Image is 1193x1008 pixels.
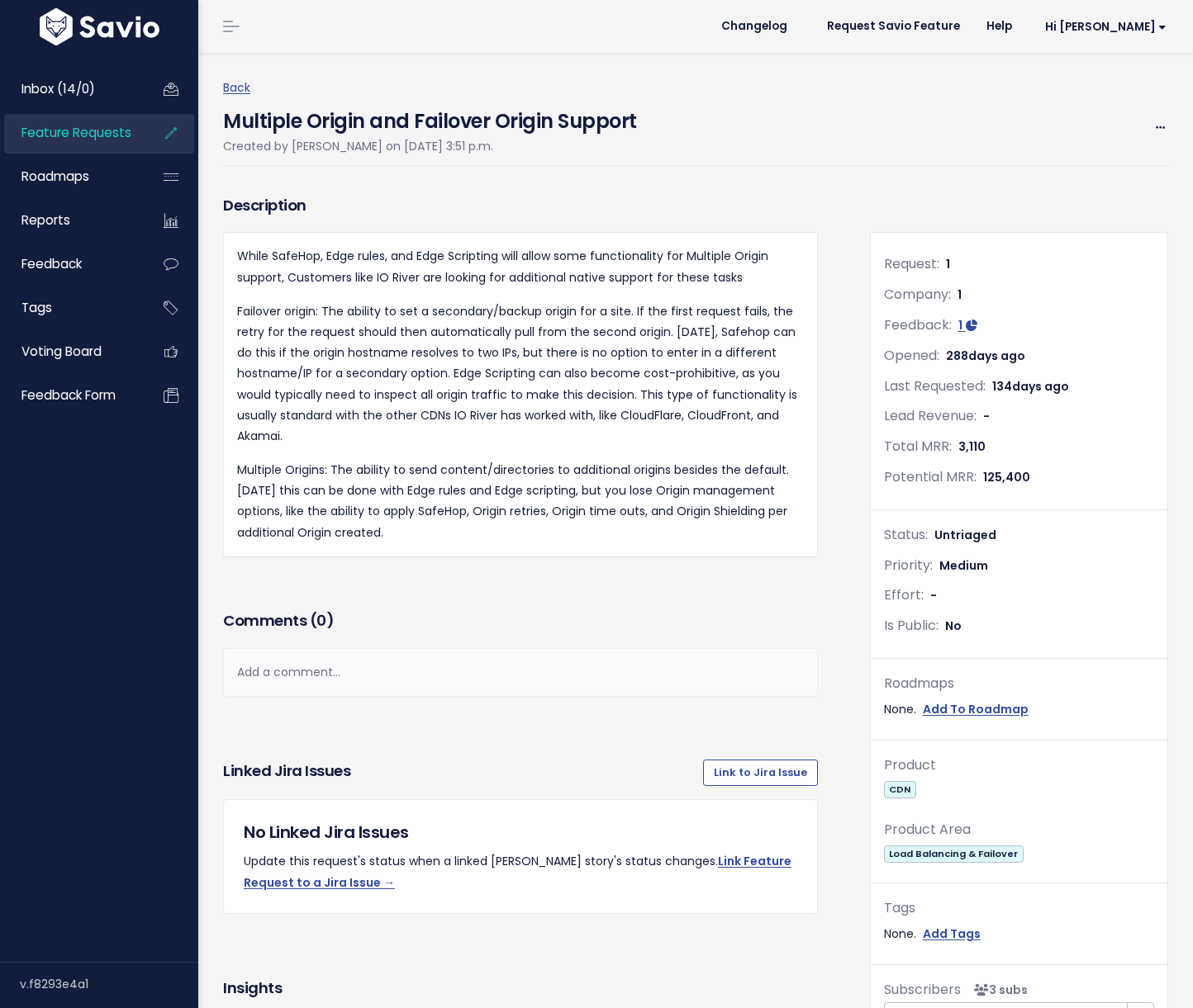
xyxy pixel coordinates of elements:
[884,315,952,334] span: Feedback:
[884,924,1154,944] div: None.
[884,376,986,395] span: Last Requested:
[21,343,102,360] span: Voting Board
[958,438,986,455] span: 3,110
[934,527,996,543] span: Untriaged
[20,963,198,1006] div: v.f8293e4a1
[4,70,137,108] a: Inbox (14/0)
[21,211,70,229] span: Reports
[983,408,990,424] span: -
[244,820,797,845] h5: No Linked Jira Issues
[4,114,137,152] a: Feature Requests
[237,301,804,447] p: Failover origin: The ability to set a secondary/backup origin for a site. If the first request fa...
[968,348,1025,364] span: days ago
[223,98,637,136] h4: Multiple Origin and Failover Origin Support
[958,317,977,334] a: 1
[4,201,137,239] a: Reports
[884,585,924,604] span: Effort:
[958,286,962,303] span: 1
[244,851,797,892] p: Update this request's status when a linked [PERSON_NAME] story's status changes.
[884,818,1154,842] div: Product Area
[930,587,937,603] span: -
[945,618,962,634] span: No
[958,317,962,334] span: 1
[4,376,137,414] a: Feedback form
[237,460,804,543] p: Multiple Origins: The ability to send content/directories to additional origins besides the defau...
[884,699,1154,720] div: None.
[939,557,988,574] span: Medium
[316,610,326,631] span: 0
[884,980,961,999] span: Subscribers
[884,437,952,456] span: Total MRR:
[223,760,350,786] h3: Linked Jira issues
[1025,14,1180,40] a: Hi [PERSON_NAME]
[4,289,137,327] a: Tags
[244,853,791,890] a: Link Feature Request to a Jira Issue →
[884,845,1024,863] span: Load Balancing & Failover
[983,469,1030,485] span: 125,400
[21,168,89,185] span: Roadmaps
[884,254,939,273] span: Request:
[923,924,981,944] a: Add Tags
[1012,378,1069,395] span: days ago
[21,124,131,141] span: Feature Requests
[223,194,818,217] h3: Description
[21,255,82,272] span: Feedback
[21,80,95,97] span: Inbox (14/0)
[36,8,164,45] img: logo-white.9d6f32f41409.svg
[223,79,250,96] a: Back
[884,754,1154,778] div: Product
[21,386,116,404] span: Feedback form
[884,346,939,365] span: Opened:
[923,699,1029,720] a: Add To Roadmap
[992,378,1069,395] span: 134
[884,672,1154,696] div: Roadmaps
[884,525,928,544] span: Status:
[973,14,1025,39] a: Help
[237,246,804,287] p: While SafeHop, Edge rules, and Edge Scripting will allow some functionality for Multiple Origin s...
[967,982,1028,998] span: <p><strong>Subscribers</strong><br><br> - Matt Lawson<br> - Kevin McGhee<br> - Lamar Waterman<br>...
[1045,21,1167,33] span: Hi [PERSON_NAME]
[884,897,1154,920] div: Tags
[884,406,977,425] span: Lead Revenue:
[223,977,282,1000] h3: Insights
[884,781,916,798] span: CDN
[4,245,137,283] a: Feedback
[884,616,939,635] span: Is Public:
[4,333,137,371] a: Voting Board
[814,14,973,39] a: Request Savio Feature
[721,21,787,32] span: Changelog
[4,158,137,196] a: Roadmaps
[884,556,933,575] span: Priority:
[946,348,1025,364] span: 288
[884,467,977,486] span: Potential MRR:
[223,138,493,154] span: Created by [PERSON_NAME] on [DATE] 3:51 p.m.
[223,609,818,632] h3: Comments ( )
[223,648,818,697] div: Add a comment...
[703,760,818,786] a: Link to Jira Issue
[884,285,951,304] span: Company:
[946,256,950,272] span: 1
[21,299,52,316] span: Tags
